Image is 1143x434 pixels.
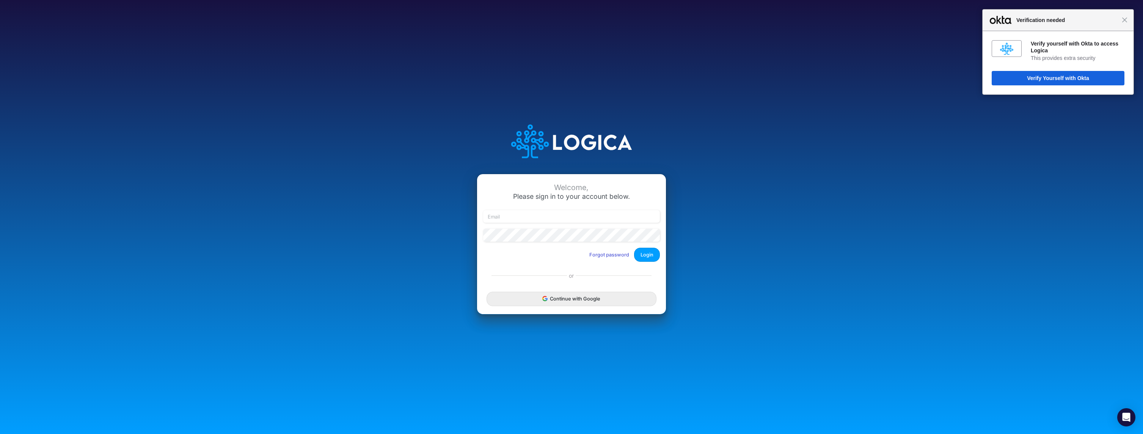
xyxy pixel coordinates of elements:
[1000,42,1013,55] img: fs010y5i60s2y8B8v0x8
[483,183,660,192] div: Welcome,
[634,248,660,262] button: Login
[483,210,660,223] input: Email
[1031,55,1124,61] div: This provides extra security
[584,248,634,261] button: Forgot password
[1122,17,1127,23] span: Close
[513,192,630,200] span: Please sign in to your account below.
[1117,408,1135,426] div: Open Intercom Messenger
[1013,16,1122,25] span: Verification needed
[487,292,656,306] button: Continue with Google
[992,71,1124,85] button: Verify Yourself with Okta
[1031,40,1124,54] div: Verify yourself with Okta to access Logica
